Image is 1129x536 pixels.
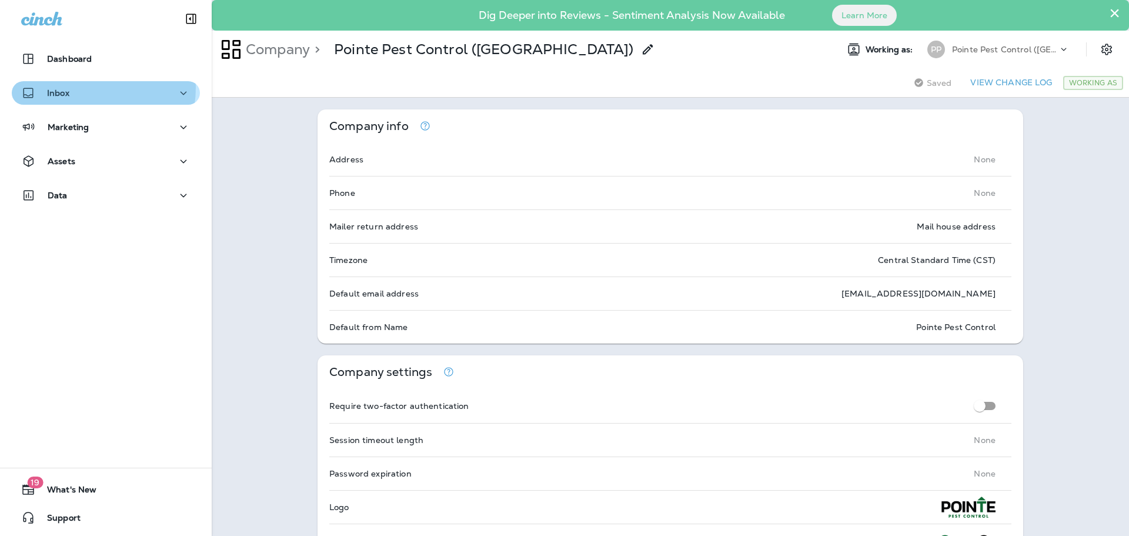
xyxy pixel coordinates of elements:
p: Session timeout length [329,435,423,445]
p: Company settings [329,367,432,377]
p: Mail house address [917,222,996,231]
button: Collapse Sidebar [175,7,208,31]
p: Require two-factor authentication [329,401,469,411]
p: Inbox [47,88,69,98]
button: Marketing [12,115,200,139]
p: Dig Deeper into Reviews - Sentiment Analysis Now Available [445,14,819,17]
p: None [974,155,996,164]
p: Company info [329,121,409,131]
button: Data [12,184,200,207]
p: Pointe Pest Control [916,322,996,332]
p: None [974,435,996,445]
p: Default email address [329,289,419,298]
div: Pointe Pest Control (Chicago) [334,41,633,58]
button: Support [12,506,200,530]
p: [EMAIL_ADDRESS][DOMAIN_NAME] [841,289,996,298]
p: None [974,469,996,478]
p: Timezone [329,255,368,265]
span: Working as: [866,45,916,55]
div: Working As [1063,76,1123,90]
p: Logo [329,502,349,512]
p: Assets [48,157,75,166]
button: Settings [1096,39,1117,60]
button: Dashboard [12,47,200,71]
p: > [310,41,320,58]
p: Phone [329,188,355,198]
span: Support [35,513,81,527]
button: Learn More [832,5,897,26]
p: Pointe Pest Control ([GEOGRAPHIC_DATA]) [952,45,1058,54]
button: Inbox [12,81,200,105]
p: Mailer return address [329,222,418,231]
button: Close [1109,4,1120,22]
p: Marketing [48,122,89,132]
p: Data [48,191,68,200]
span: What's New [35,485,96,499]
p: Company [241,41,310,58]
div: PP [927,41,945,58]
button: 19What's New [12,478,200,501]
p: Central Standard Time (CST) [878,255,996,265]
span: 19 [27,477,43,488]
span: Saved [927,78,952,88]
p: None [974,188,996,198]
p: Address [329,155,363,164]
p: Default from Name [329,322,407,332]
button: Assets [12,149,200,173]
p: Dashboard [47,54,92,64]
button: View Change Log [966,74,1057,92]
p: Pointe Pest Control ([GEOGRAPHIC_DATA]) [334,41,633,58]
p: Password expiration [329,469,412,478]
img: Pointe-Pest-logo.png [941,497,996,518]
